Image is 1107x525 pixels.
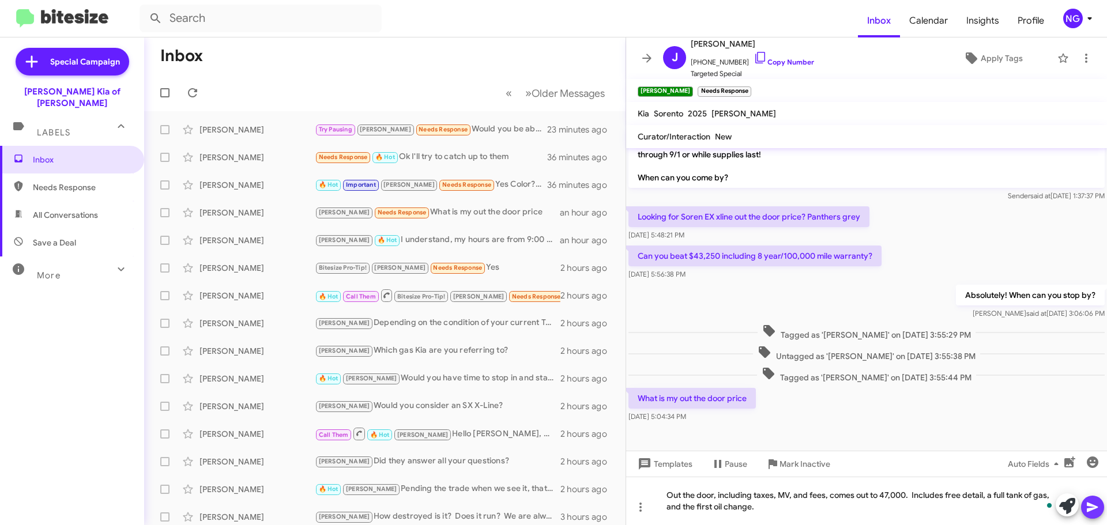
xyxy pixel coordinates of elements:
nav: Page navigation example [499,81,612,105]
input: Search [140,5,382,32]
span: [PERSON_NAME] [319,347,370,354]
span: said at [1030,191,1050,200]
a: Insights [957,4,1008,37]
span: Try Pausing [319,126,352,133]
div: Pending the trade when we see it, that could be possible. Would you have time this week or next t... [315,482,560,496]
a: Copy Number [754,58,814,66]
a: Inbox [858,4,900,37]
span: [DATE] 5:48:21 PM [628,231,684,239]
span: More [37,270,61,281]
div: [PERSON_NAME] [199,484,315,495]
div: [PERSON_NAME] [199,290,315,301]
div: What is my out the door price [315,206,560,219]
span: [PERSON_NAME] [374,264,426,271]
p: Can you beat $43,250 including 8 year/100,000 mile warranty? [628,245,882,266]
div: Would you consider an SX X-Line? [315,399,560,413]
span: Targeted Special [691,68,814,80]
span: [PERSON_NAME] [346,375,397,382]
span: Older Messages [532,87,605,100]
span: Labels [37,127,70,138]
div: 3 hours ago [560,511,616,523]
div: [PERSON_NAME] [199,401,315,412]
div: [PERSON_NAME] [199,124,315,135]
button: Templates [626,454,702,474]
div: [PERSON_NAME] [199,235,315,246]
div: [PERSON_NAME] [199,428,315,440]
span: [PERSON_NAME] [DATE] 3:06:06 PM [973,309,1105,318]
div: [PERSON_NAME] [199,179,315,191]
div: [PERSON_NAME] [199,152,315,163]
span: [PERSON_NAME] [711,108,776,119]
span: Needs Response [319,153,368,161]
div: Hello [PERSON_NAME], did you wind up coming in that day? [315,426,560,441]
span: [PERSON_NAME] [319,513,370,520]
span: 🔥 Hot [319,293,338,300]
span: Curator/Interaction [638,131,710,142]
span: [DATE] 5:04:34 PM [628,412,686,421]
div: 2 hours ago [560,456,616,467]
span: Needs Response [378,209,427,216]
div: [PERSON_NAME] [199,262,315,274]
span: Untagged as '[PERSON_NAME]' on [DATE] 3:55:38 PM [753,345,980,362]
div: Would you have time to stop in and start the negotiations this week or maybe next? [315,372,560,385]
span: Mark Inactive [780,454,830,474]
span: Auto Fields [1008,454,1063,474]
span: Save a Deal [33,237,76,248]
span: [PERSON_NAME] [453,293,504,300]
span: 🔥 Hot [319,485,338,493]
span: 🔥 Hot [370,431,390,439]
span: 🔥 Hot [319,375,338,382]
div: 36 minutes ago [547,179,616,191]
span: [PERSON_NAME] [360,126,411,133]
span: Inbox [33,154,131,165]
div: NG [1063,9,1083,28]
span: [PHONE_NUMBER] [691,51,814,68]
span: [PERSON_NAME] [346,485,397,493]
span: Bitesize Pro-Tip! [319,264,367,271]
button: Auto Fields [999,454,1072,474]
div: an hour ago [560,207,616,218]
span: Tagged as '[PERSON_NAME]' on [DATE] 3:55:29 PM [758,324,976,341]
button: Mark Inactive [756,454,839,474]
span: [PERSON_NAME] [319,458,370,465]
span: Apply Tags [981,48,1023,69]
div: [PERSON_NAME] [199,318,315,329]
p: What is my out the door price [628,388,756,409]
div: 2 hours ago [560,401,616,412]
div: Yes [315,261,560,274]
div: 36 minutes ago [547,152,616,163]
div: Which gas Kia are you referring to? [315,344,560,357]
div: 2 hours ago [560,373,616,384]
span: J [672,48,678,67]
span: Bitesize Pro-Tip! [397,293,445,300]
span: [PERSON_NAME] [397,431,449,439]
div: Did they answer all your questions? [315,455,560,468]
span: Sender [DATE] 1:37:37 PM [1008,191,1105,200]
span: Call Them [346,293,376,300]
div: To enrich screen reader interactions, please activate Accessibility in Grammarly extension settings [626,477,1107,525]
div: [PERSON_NAME] [199,511,315,523]
div: Ok I'll try to catch up to them [315,150,547,164]
button: Next [518,81,612,105]
span: 2025 [688,108,707,119]
span: Tagged as '[PERSON_NAME]' on [DATE] 3:55:44 PM [757,367,976,383]
span: 🔥 Hot [319,181,338,188]
div: [PERSON_NAME] [199,456,315,467]
a: Profile [1008,4,1053,37]
button: Previous [499,81,519,105]
div: 2 hours ago [560,428,616,440]
div: 23 minutes ago [547,124,616,135]
p: Absolutely! When can you stop by? [956,285,1105,305]
span: Needs Response [433,264,482,271]
span: Kia [638,108,649,119]
span: [PERSON_NAME] [383,181,435,188]
div: an hour ago [560,235,616,246]
span: All Conversations [33,209,98,221]
span: said at [1026,309,1046,318]
a: Calendar [900,4,957,37]
div: 2 hours ago [560,318,616,329]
